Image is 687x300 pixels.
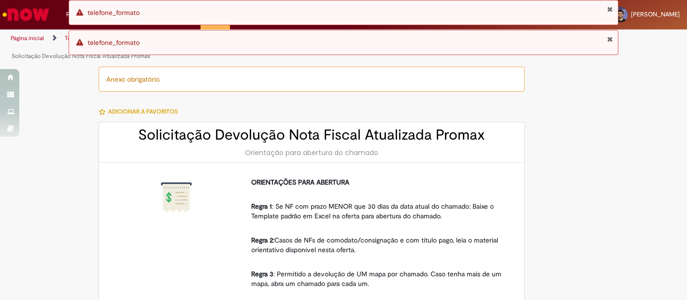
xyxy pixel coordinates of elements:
[251,270,503,288] span: : Permitido a devolução de UM mapa por chamado. Caso tenha mais de um mapa, abra um chamado para ...
[87,38,140,47] span: telefone_formato
[108,108,178,115] span: Adicionar a Favoritos
[99,101,183,122] button: Adicionar a Favoritos
[1,5,51,24] img: ServiceNow
[99,67,525,92] div: Anexo obrigatório.
[607,35,613,43] button: Fechar Notificação
[87,8,140,17] span: telefone_formato
[251,236,274,244] strong: Regra 2:
[161,182,192,213] img: Solicitação Devolução Nota Fiscal Atualizada Promax
[251,192,507,221] p: : Se NF com prazo MENOR que 30 dias da data atual do chamado: Baixe o Template padrão em Excel na...
[251,178,349,186] strong: ORIENTAÇÕES PARA ABERTURA
[109,127,515,143] h2: Solicitação Devolução Nota Fiscal Atualizada Promax
[65,34,116,42] a: Todos os Catálogos
[251,226,507,255] p: Casos de NFs de comodato/consignação e com título pago, leia o material orientativo disponível ne...
[631,10,680,18] span: [PERSON_NAME]
[251,270,273,278] strong: Regra 3
[7,29,451,65] ul: Trilhas de página
[109,148,515,157] div: Orientação para abertura do chamado
[66,10,100,19] span: Requisições
[12,52,150,60] a: Solicitação Devolução Nota Fiscal Atualizada Promax
[11,34,44,42] a: Página inicial
[251,202,272,211] strong: Regra 1
[607,5,613,13] button: Fechar Notificação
